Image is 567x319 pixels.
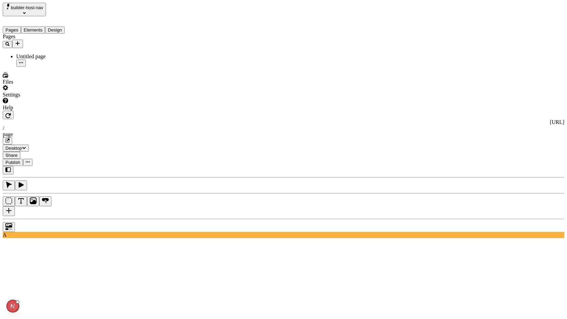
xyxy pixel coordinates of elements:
[11,5,43,10] span: builder-host-nav
[12,40,23,48] button: Add new
[3,34,84,40] div: Pages
[21,26,45,34] button: Elements
[39,196,51,206] button: Button
[3,92,84,98] div: Settings
[3,159,23,166] button: Publish
[3,5,99,12] p: Cookie Test Route
[5,160,20,165] span: Publish
[5,153,18,158] span: Share
[3,125,564,131] div: /
[15,196,27,206] button: Text
[3,152,20,159] button: Share
[3,3,46,16] button: Select site
[3,105,84,111] div: Help
[3,26,21,34] button: Pages
[3,232,564,238] div: A
[5,146,22,151] span: Desktop
[3,79,84,85] div: Files
[3,119,564,125] div: [URL]
[3,145,29,152] button: Desktop
[27,196,39,206] button: Image
[45,26,65,34] button: Design
[3,131,564,137] div: page
[3,196,15,206] button: Box
[16,54,84,60] div: Untitled page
